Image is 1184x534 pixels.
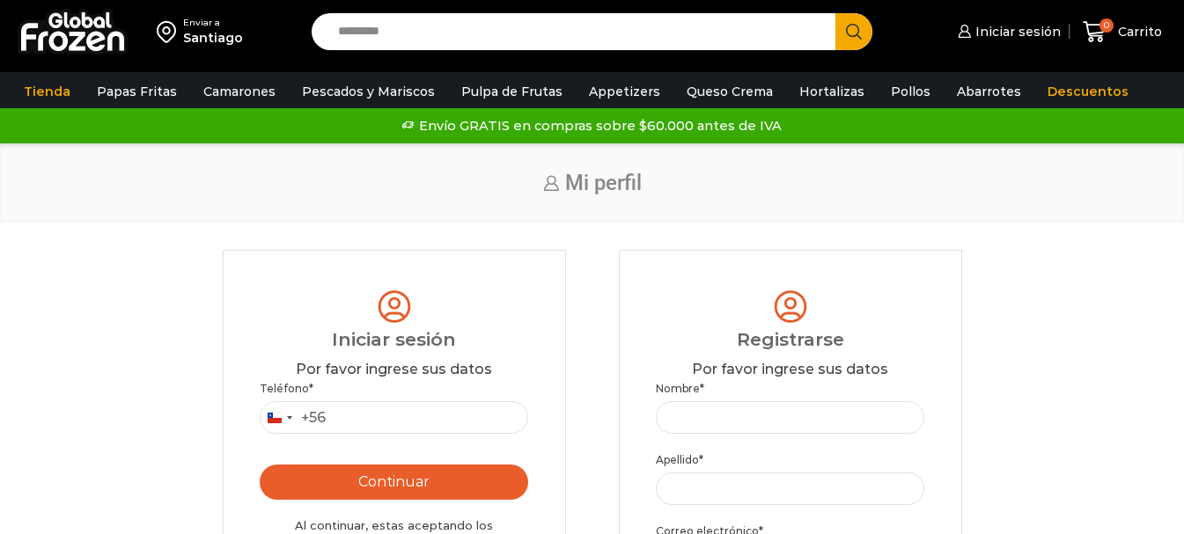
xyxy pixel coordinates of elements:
[1078,11,1166,53] a: 0 Carrito
[15,75,79,108] a: Tienda
[183,29,243,47] div: Santiago
[374,287,415,326] img: tabler-icon-user-circle.svg
[301,406,326,429] div: +56
[656,360,925,380] div: Por favor ingrese sus datos
[953,14,1061,49] a: Iniciar sesión
[1114,23,1162,40] span: Carrito
[656,380,925,397] label: Nombre
[948,75,1030,108] a: Abarrotes
[260,465,529,500] button: Continuar
[882,75,939,108] a: Pollos
[565,171,642,195] span: Mi perfil
[183,17,243,29] div: Enviar a
[260,326,529,353] div: Iniciar sesión
[678,75,782,108] a: Queso Crema
[971,23,1061,40] span: Iniciar sesión
[770,287,811,326] img: tabler-icon-user-circle.svg
[157,17,183,47] img: address-field-icon.svg
[1039,75,1137,108] a: Descuentos
[195,75,284,108] a: Camarones
[656,451,925,468] label: Apellido
[1099,18,1114,33] span: 0
[835,13,872,50] button: Search button
[260,380,529,397] label: Teléfono
[260,360,529,380] div: Por favor ingrese sus datos
[580,75,669,108] a: Appetizers
[791,75,873,108] a: Hortalizas
[656,326,925,353] div: Registrarse
[88,75,186,108] a: Papas Fritas
[452,75,571,108] a: Pulpa de Frutas
[293,75,444,108] a: Pescados y Mariscos
[261,402,326,433] button: Selected country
